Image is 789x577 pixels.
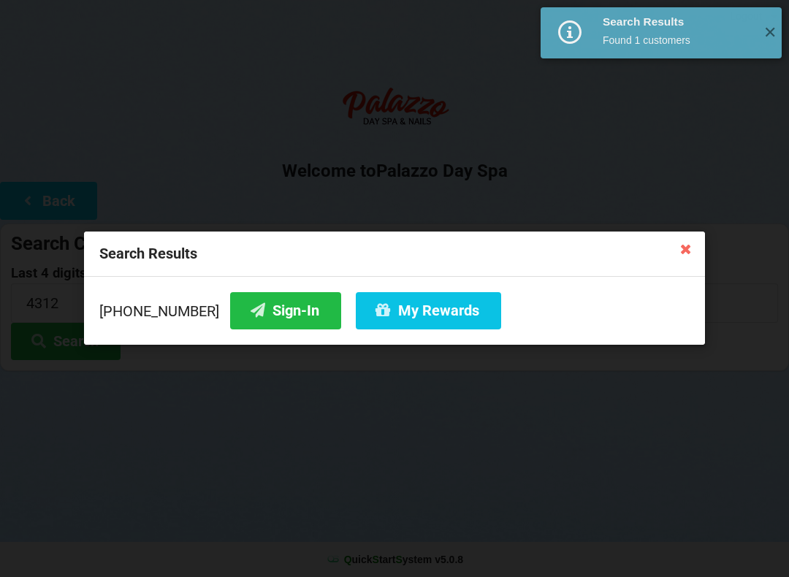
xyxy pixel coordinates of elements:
button: Sign-In [230,292,341,329]
div: [PHONE_NUMBER] [99,292,690,329]
div: Search Results [84,232,705,277]
button: My Rewards [356,292,501,329]
div: Found 1 customers [603,33,752,47]
div: Search Results [603,15,752,29]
